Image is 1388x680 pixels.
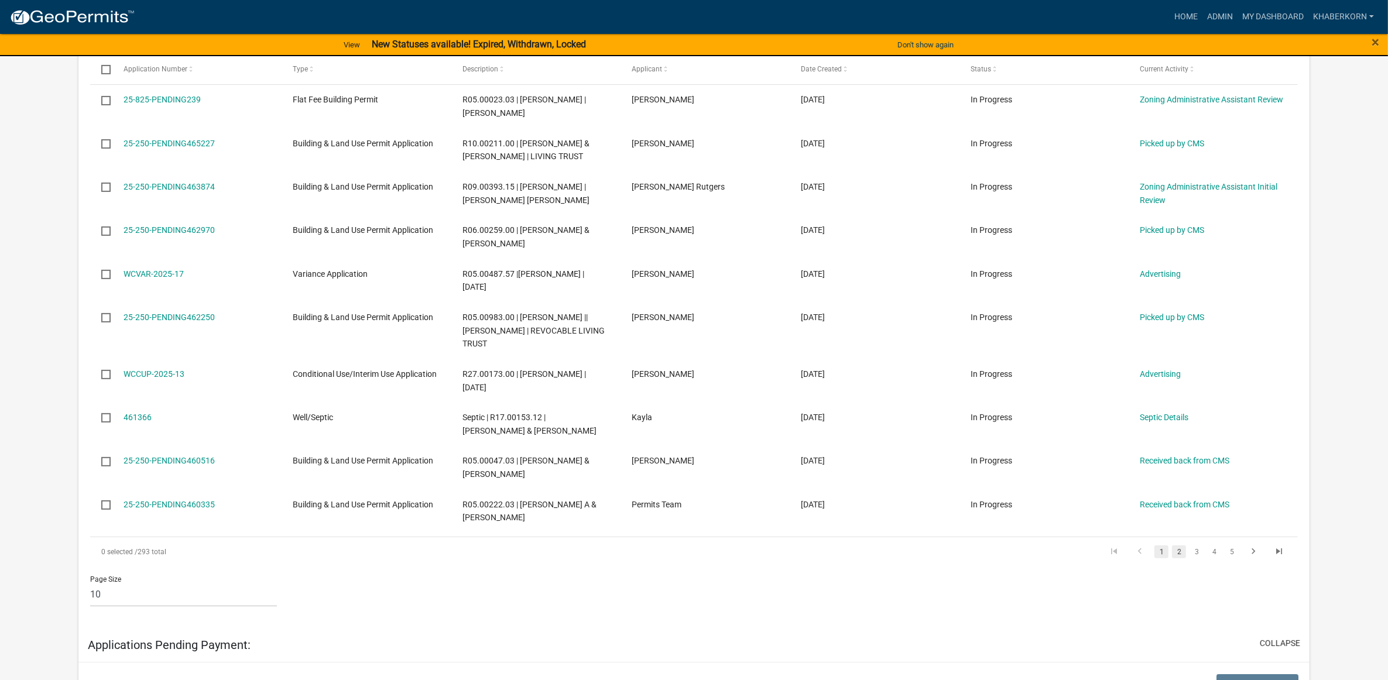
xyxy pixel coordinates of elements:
[1242,545,1264,558] a: go to next page
[1205,542,1223,562] li: page 4
[112,56,282,84] datatable-header-cell: Application Number
[1129,56,1298,84] datatable-header-cell: Current Activity
[801,95,825,104] span: 08/21/2025
[124,269,184,279] a: WCVAR-2025-17
[1190,545,1204,558] a: 3
[90,537,569,566] div: 293 total
[632,225,694,235] span: Melinda Smith
[1372,34,1379,50] span: ×
[462,456,590,479] span: R05.00047.03 | LUCAS & CARISSA YOUNGSMA
[801,182,825,191] span: 08/14/2025
[293,269,368,279] span: Variance Application
[124,225,215,235] a: 25-250-PENDING462970
[462,65,498,73] span: Description
[632,269,694,279] span: Matthew Ketchum
[462,413,597,435] span: Septic | R17.00153.12 | RUSSELL & ASHLEY RILEY
[293,95,378,104] span: Flat Fee Building Permit
[1140,182,1277,205] a: Zoning Administrative Assistant Initial Review
[801,456,825,465] span: 08/07/2025
[971,456,1012,465] span: In Progress
[971,369,1012,379] span: In Progress
[124,312,215,322] a: 25-250-PENDING462250
[632,182,725,191] span: Jerald Rutgers
[971,269,1012,279] span: In Progress
[971,225,1012,235] span: In Progress
[971,312,1012,322] span: In Progress
[372,39,586,50] strong: New Statuses available! Expired, Withdrawn, Locked
[124,413,152,422] a: 461366
[632,369,694,379] span: Brandon
[971,500,1012,509] span: In Progress
[124,95,201,104] a: 25-825-PENDING239
[971,413,1012,422] span: In Progress
[1170,542,1188,562] li: page 2
[632,456,694,465] span: Lucas Youngsma
[1308,6,1379,28] a: khaberkorn
[959,56,1129,84] datatable-header-cell: Status
[893,35,958,54] button: Don't show again
[1140,225,1204,235] a: Picked up by CMS
[632,312,694,322] span: Jim Roemer
[293,225,433,235] span: Building & Land Use Permit Application
[124,456,215,465] a: 25-250-PENDING460516
[801,369,825,379] span: 08/10/2025
[801,413,825,422] span: 08/08/2025
[971,95,1012,104] span: In Progress
[339,35,365,54] a: View
[801,139,825,148] span: 08/18/2025
[1140,139,1204,148] a: Picked up by CMS
[1154,545,1168,558] a: 1
[462,369,586,392] span: R27.00173.00 | Brandon Van Asten | 08/12/2025
[632,413,652,422] span: Kayla
[124,65,187,73] span: Application Number
[462,312,605,349] span: R05.00983.00 | COLE L ROEMER || JAMES D ROEMER | REVOCABLE LIVING TRUST
[101,548,138,556] span: 0 selected /
[801,269,825,279] span: 08/12/2025
[1207,545,1221,558] a: 4
[801,225,825,235] span: 08/12/2025
[293,456,433,465] span: Building & Land Use Permit Application
[1129,545,1151,558] a: go to previous page
[1140,65,1188,73] span: Current Activity
[293,139,433,148] span: Building & Land Use Permit Application
[462,500,597,523] span: R05.00222.03 | THOMAS A & KAY M HALLBERG
[971,182,1012,191] span: In Progress
[462,139,590,162] span: R10.00211.00 | CHARLES G & MARLENE J MAYHEW | LIVING TRUST
[90,56,112,84] datatable-header-cell: Select
[293,369,437,379] span: Conditional Use/Interim Use Application
[293,182,433,191] span: Building & Land Use Permit Application
[293,500,433,509] span: Building & Land Use Permit Application
[1268,545,1290,558] a: go to last page
[632,95,694,104] span: Ryan Knutson
[462,225,590,248] span: R06.00259.00 | STEVEN M & STACY J MILLER
[801,65,842,73] span: Date Created
[621,56,790,84] datatable-header-cell: Applicant
[632,139,694,148] span: Jeff Gusa
[1188,542,1205,562] li: page 3
[1140,269,1181,279] a: Advertising
[1140,500,1229,509] a: Received back from CMS
[801,500,825,509] span: 08/06/2025
[462,269,584,292] span: R05.00487.57 |Matthew SKetchum | 08/15/2025
[1140,95,1283,104] a: Zoning Administrative Assistant Review
[1103,545,1125,558] a: go to first page
[451,56,621,84] datatable-header-cell: Description
[1372,35,1379,49] button: Close
[971,65,991,73] span: Status
[801,312,825,322] span: 08/11/2025
[1238,6,1308,28] a: My Dashboard
[462,95,586,118] span: R05.00023.03 | CHARLES E PFEILSTICKER | DEBRA J STRINGER
[282,56,451,84] datatable-header-cell: Type
[632,65,662,73] span: Applicant
[1140,456,1229,465] a: Received back from CMS
[1172,545,1186,558] a: 2
[462,182,590,205] span: R09.00393.15 | WILLIAM K ANGERMAN | JOANN M HOLT ANGERMAN
[293,413,333,422] span: Well/Septic
[124,182,215,191] a: 25-250-PENDING463874
[1140,312,1204,322] a: Picked up by CMS
[124,500,215,509] a: 25-250-PENDING460335
[1140,413,1188,422] a: Septic Details
[1170,6,1202,28] a: Home
[88,638,251,652] h5: Applications Pending Payment:
[632,500,681,509] span: Permits Team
